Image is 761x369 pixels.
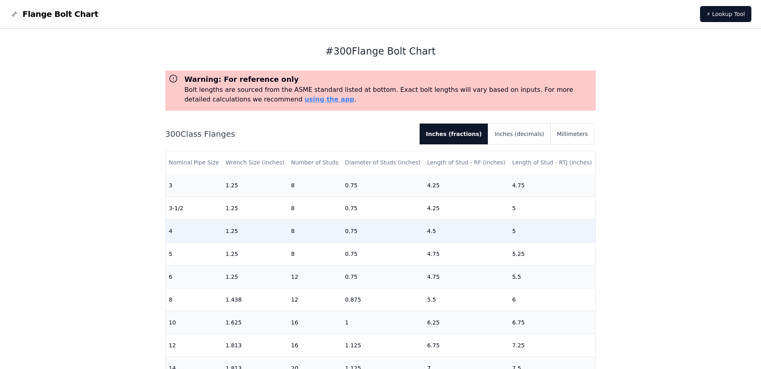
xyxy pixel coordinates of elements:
[488,124,550,144] button: Inches (decimals)
[166,288,223,311] td: 8
[166,242,223,265] td: 5
[342,334,424,357] td: 1.125
[10,9,19,19] img: Flange Bolt Chart Logo
[342,265,424,288] td: 0.75
[222,242,288,265] td: 1.25
[166,197,223,219] td: 3-1/2
[420,124,488,144] button: Inches (fractions)
[166,174,223,197] td: 3
[509,219,596,242] td: 5
[222,311,288,334] td: 1.625
[342,151,424,174] th: Diameter of Studs (inches)
[342,197,424,219] td: 0.75
[509,265,596,288] td: 5.5
[424,265,509,288] td: 4.75
[222,334,288,357] td: 1.813
[424,197,509,219] td: 4.25
[424,219,509,242] td: 4.5
[424,334,509,357] td: 6.75
[509,197,596,219] td: 5
[288,219,342,242] td: 8
[424,288,509,311] td: 5.5
[222,219,288,242] td: 1.25
[222,174,288,197] td: 1.25
[509,174,596,197] td: 4.75
[222,265,288,288] td: 1.25
[288,334,342,357] td: 16
[288,288,342,311] td: 12
[509,242,596,265] td: 5.25
[509,334,596,357] td: 7.25
[288,197,342,219] td: 8
[424,311,509,334] td: 6.25
[165,45,596,58] h1: # 300 Flange Bolt Chart
[424,242,509,265] td: 4.75
[342,311,424,334] td: 1
[222,288,288,311] td: 1.438
[166,311,223,334] td: 10
[424,151,509,174] th: Length of Stud - RF (inches)
[222,151,288,174] th: Wrench Size (inches)
[166,265,223,288] td: 6
[166,334,223,357] td: 12
[342,174,424,197] td: 0.75
[342,242,424,265] td: 0.75
[185,74,593,85] h3: Warning: For reference only
[166,219,223,242] td: 4
[22,8,98,20] span: Flange Bolt Chart
[288,151,342,174] th: Number of Studs
[288,311,342,334] td: 16
[509,288,596,311] td: 6
[509,151,596,174] th: Length of Stud - RTJ (inches)
[288,174,342,197] td: 8
[342,219,424,242] td: 0.75
[166,151,223,174] th: Nominal Pipe Size
[165,128,413,140] h2: 300 Class Flanges
[288,265,342,288] td: 12
[10,8,98,20] a: Flange Bolt Chart LogoFlange Bolt Chart
[424,174,509,197] td: 4.25
[550,124,594,144] button: Millimeters
[304,95,354,103] a: using the app
[509,311,596,334] td: 6.75
[700,6,751,22] a: ⚡ Lookup Tool
[342,288,424,311] td: 0.875
[185,85,593,104] p: Bolt lengths are sourced from the ASME standard listed at bottom. Exact bolt lengths will vary ba...
[288,242,342,265] td: 8
[222,197,288,219] td: 1.25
